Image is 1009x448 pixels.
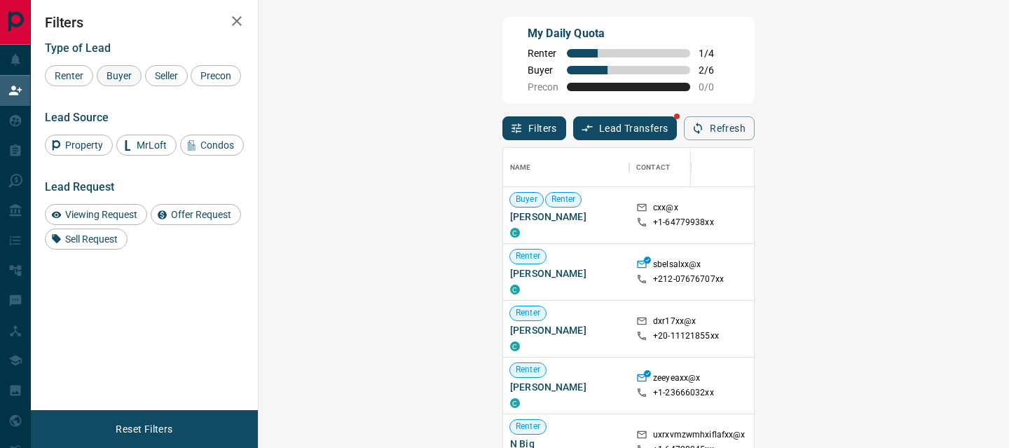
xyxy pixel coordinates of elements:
[510,323,622,337] span: [PERSON_NAME]
[510,210,622,224] span: [PERSON_NAME]
[45,14,244,31] h2: Filters
[528,48,558,59] span: Renter
[510,380,622,394] span: [PERSON_NAME]
[653,387,714,399] p: +1- 23666032xx
[45,204,147,225] div: Viewing Request
[510,421,546,433] span: Renter
[107,417,181,441] button: Reset Filters
[546,194,582,205] span: Renter
[502,116,566,140] button: Filters
[510,228,520,238] div: condos.ca
[195,70,236,81] span: Precon
[629,148,741,187] div: Contact
[166,209,236,220] span: Offer Request
[653,315,696,330] p: dxr17xx@x
[653,217,714,229] p: +1- 64779938xx
[45,135,113,156] div: Property
[699,48,729,59] span: 1 / 4
[653,330,719,342] p: +20- 11121855xx
[510,148,531,187] div: Name
[45,180,114,194] span: Lead Request
[573,116,678,140] button: Lead Transfers
[699,65,729,76] span: 2 / 6
[132,140,172,151] span: MrLoft
[503,148,629,187] div: Name
[699,81,729,93] span: 0 / 0
[45,65,93,86] div: Renter
[528,25,729,42] p: My Daily Quota
[151,204,241,225] div: Offer Request
[510,250,546,262] span: Renter
[653,202,678,217] p: cxx@x
[191,65,241,86] div: Precon
[510,364,546,376] span: Renter
[45,41,111,55] span: Type of Lead
[653,273,724,285] p: +212- 07676707xx
[150,70,183,81] span: Seller
[510,285,520,294] div: condos.ca
[102,70,137,81] span: Buyer
[510,266,622,280] span: [PERSON_NAME]
[180,135,244,156] div: Condos
[528,65,558,76] span: Buyer
[636,148,670,187] div: Contact
[510,398,520,408] div: condos.ca
[60,233,123,245] span: Sell Request
[653,429,746,444] p: uxrxvmzwmhxiflafxx@x
[653,372,700,387] p: zeeyeaxx@x
[116,135,177,156] div: MrLoft
[50,70,88,81] span: Renter
[97,65,142,86] div: Buyer
[653,259,701,273] p: sbelsalxx@x
[510,194,543,205] span: Buyer
[510,307,546,319] span: Renter
[145,65,188,86] div: Seller
[684,116,755,140] button: Refresh
[60,209,142,220] span: Viewing Request
[45,111,109,124] span: Lead Source
[528,81,558,93] span: Precon
[60,140,108,151] span: Property
[195,140,239,151] span: Condos
[510,341,520,351] div: condos.ca
[45,229,128,250] div: Sell Request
